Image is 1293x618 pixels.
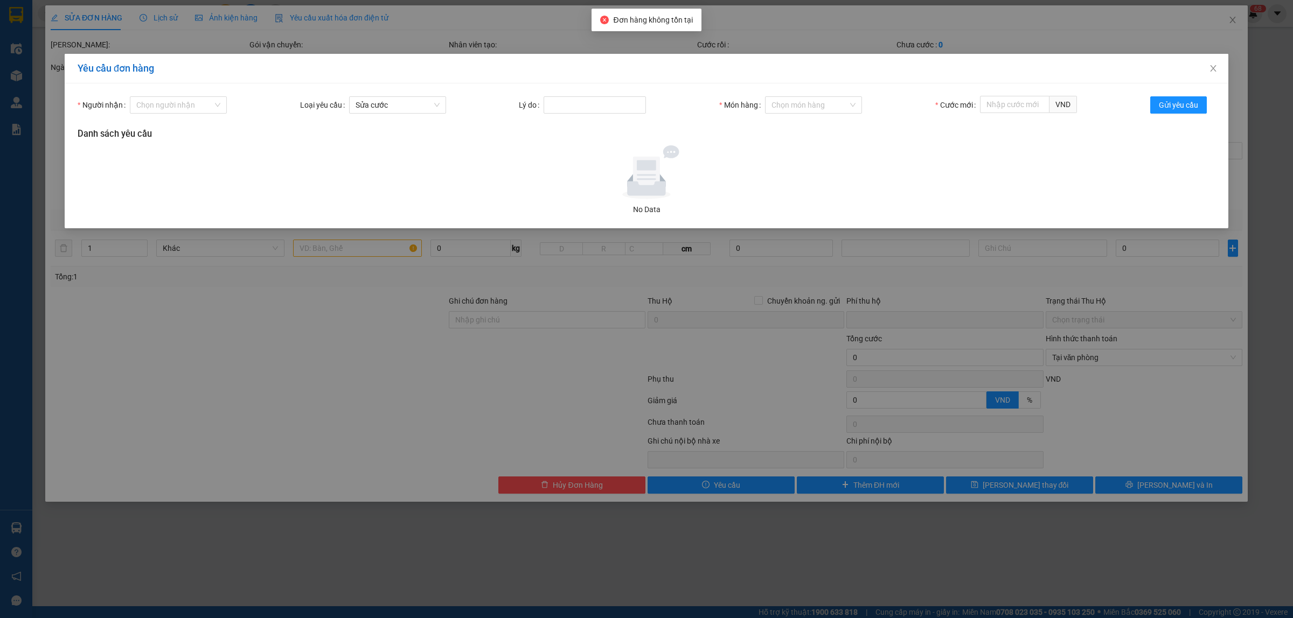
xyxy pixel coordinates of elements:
[1049,96,1077,113] span: VND
[519,96,544,114] label: Lý do
[78,96,130,114] label: Người nhận
[300,96,349,114] label: Loại yêu cầu
[78,127,1215,141] h3: Danh sách yêu cầu
[82,203,1211,215] div: No Data
[980,96,1049,113] input: Cước mới
[1159,99,1198,111] span: Gửi yêu cầu
[78,62,1215,74] div: Yêu cầu đơn hàng
[544,96,646,114] input: Lý do
[1150,96,1207,114] button: Gửi yêu cầu
[1209,64,1218,73] span: close
[1198,54,1228,84] button: Close
[613,16,692,24] span: Đơn hàng không tồn tại
[136,97,213,113] input: Người nhận
[356,97,440,113] span: Sửa cước
[600,16,609,24] span: close-circle
[719,96,765,114] label: Món hàng
[935,96,980,114] label: Cước mới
